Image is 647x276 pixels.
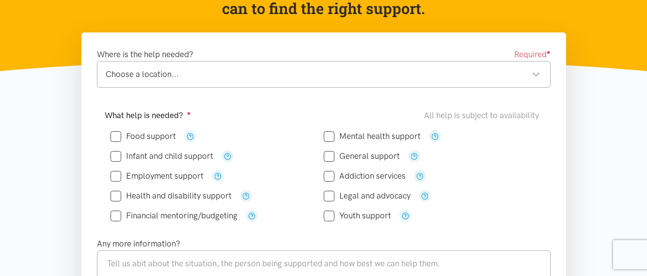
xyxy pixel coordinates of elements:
[324,172,406,180] label: Addiction services
[97,48,193,61] label: Where is the help needed?
[324,192,410,200] label: Legal and advocacy
[424,109,543,122] div: All help is subject to availability
[324,152,400,160] label: General support
[324,132,421,140] label: Mental health support
[110,132,176,140] label: Food support
[187,109,191,117] sup: ●
[324,212,391,220] label: Youth support
[514,48,551,61] span: Required
[110,192,232,200] label: Health and disability support
[110,152,213,160] label: Infant and child support
[110,172,204,180] label: Employment support
[97,237,180,250] label: Any more information?
[110,212,237,220] label: Financial mentoring/budgeting
[547,48,551,56] sup: ●
[105,109,191,122] label: What help is needed?
[106,68,540,81] div: Choose a location...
